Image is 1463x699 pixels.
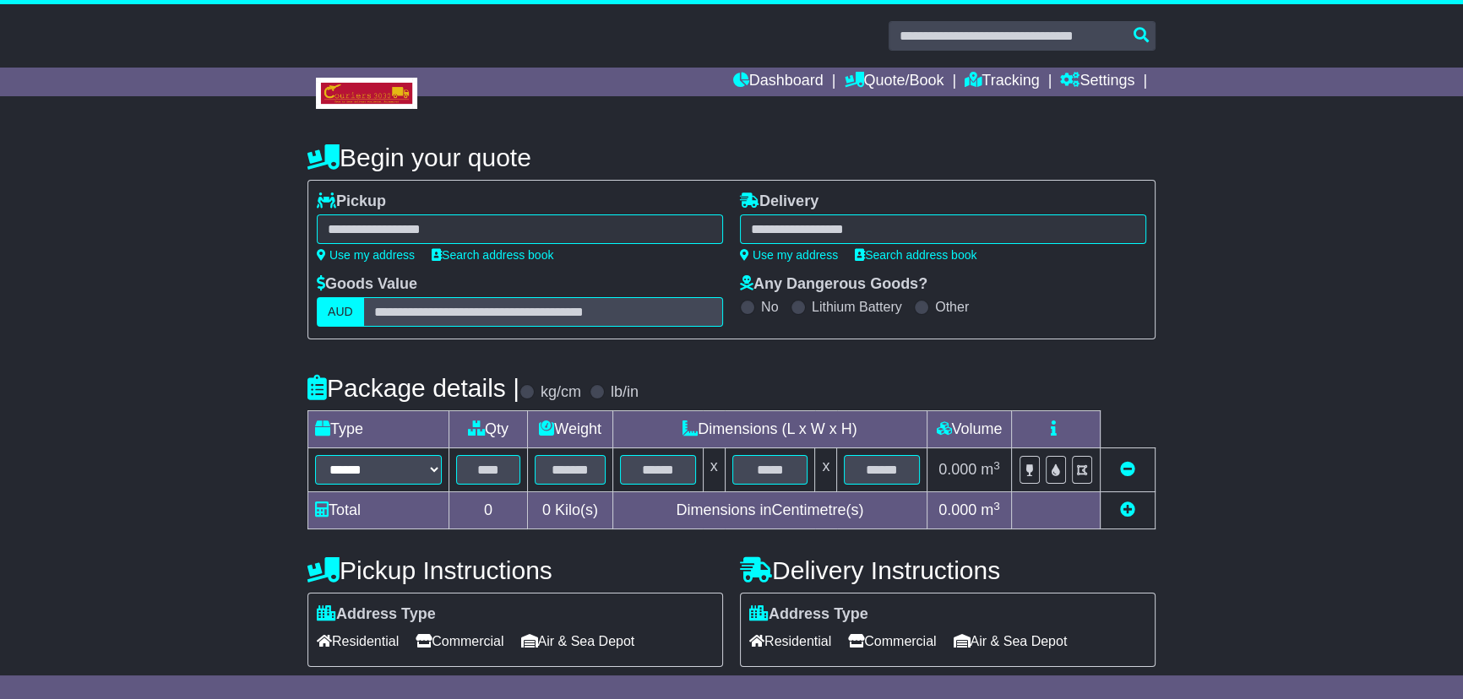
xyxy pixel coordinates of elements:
td: Dimensions in Centimetre(s) [612,492,927,529]
sup: 3 [993,459,1000,472]
td: Total [308,492,449,529]
span: Air & Sea Depot [521,628,635,654]
label: Any Dangerous Goods? [740,275,927,294]
a: Search address book [432,248,553,262]
span: m [981,501,1000,518]
label: Lithium Battery [812,299,902,315]
span: Commercial [848,628,936,654]
td: Kilo(s) [528,492,613,529]
label: kg/cm [541,383,581,402]
h4: Delivery Instructions [740,556,1156,584]
td: Weight [528,411,613,448]
span: Air & Sea Depot [954,628,1068,654]
td: 0 [449,492,528,529]
a: Dashboard [733,68,824,96]
td: Type [308,411,449,448]
span: Commercial [416,628,503,654]
span: 0.000 [938,461,976,478]
label: Delivery [740,192,819,211]
sup: 3 [993,500,1000,512]
label: Address Type [749,605,868,624]
label: Goods Value [317,275,417,294]
a: Search address book [855,248,976,262]
a: Add new item [1120,501,1135,518]
span: Residential [317,628,399,654]
h4: Pickup Instructions [307,556,723,584]
span: 0.000 [938,501,976,518]
label: No [761,299,778,315]
a: Quote/Book [844,68,944,96]
label: Pickup [317,192,386,211]
a: Use my address [317,248,415,262]
td: Volume [927,411,1011,448]
td: x [815,448,837,492]
a: Settings [1060,68,1134,96]
span: m [981,461,1000,478]
label: Other [935,299,969,315]
span: Residential [749,628,831,654]
a: Use my address [740,248,838,262]
td: Dimensions (L x W x H) [612,411,927,448]
a: Tracking [965,68,1039,96]
label: AUD [317,297,364,327]
label: Address Type [317,605,436,624]
td: Qty [449,411,528,448]
span: 0 [542,501,551,518]
h4: Package details | [307,374,519,402]
label: lb/in [611,383,639,402]
h4: Begin your quote [307,144,1156,171]
a: Remove this item [1120,461,1135,478]
td: x [703,448,725,492]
